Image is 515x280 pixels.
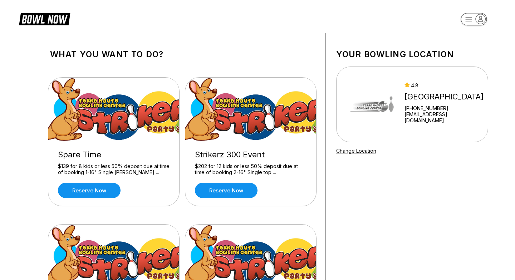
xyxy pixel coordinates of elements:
[346,78,398,131] img: Terre Haute Bowling Center
[195,150,306,159] div: Strikerz 300 Event
[58,163,170,176] div: $139 for 8 kids or less 50% deposit due at time of booking 1-16" Single [PERSON_NAME] ...
[404,92,485,102] div: [GEOGRAPHIC_DATA]
[336,49,488,59] h1: Your bowling location
[336,148,376,154] a: Change Location
[58,150,170,159] div: Spare Time
[185,78,317,142] img: Strikerz 300 Event
[404,82,485,88] div: 4.8
[404,105,485,111] div: [PHONE_NUMBER]
[404,111,485,123] a: [EMAIL_ADDRESS][DOMAIN_NAME]
[48,78,180,142] img: Spare Time
[58,183,121,198] a: Reserve now
[50,49,314,59] h1: What you want to do?
[195,163,306,176] div: $202 for 12 kids or less 50% deposit due at time of booking 2-16" Single top ...
[195,183,257,198] a: Reserve now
